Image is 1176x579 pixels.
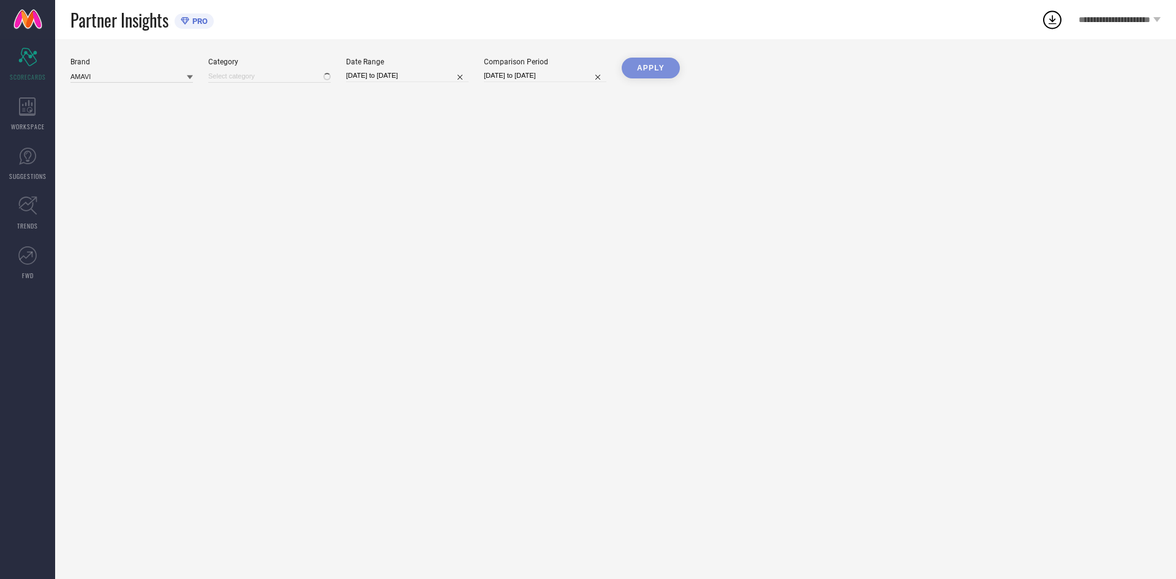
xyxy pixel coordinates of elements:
div: Open download list [1041,9,1063,31]
span: SUGGESTIONS [9,172,47,181]
span: PRO [189,17,208,26]
div: Date Range [346,58,469,66]
input: Select comparison period [484,69,606,82]
div: Brand [70,58,193,66]
span: WORKSPACE [11,122,45,131]
div: Comparison Period [484,58,606,66]
span: Partner Insights [70,7,168,32]
span: SCORECARDS [10,72,46,81]
span: TRENDS [17,221,38,230]
input: Select date range [346,69,469,82]
div: Category [208,58,331,66]
span: FWD [22,271,34,280]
